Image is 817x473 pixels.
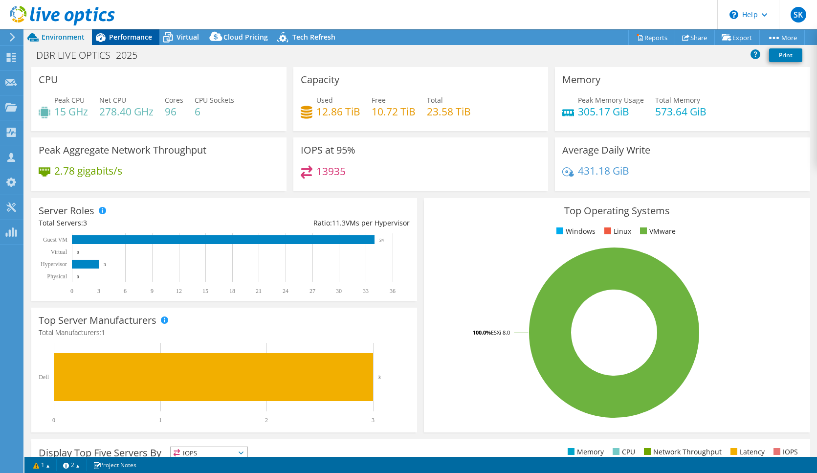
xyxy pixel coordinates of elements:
a: Print [769,48,802,62]
text: 0 [77,274,79,279]
h3: IOPS at 95% [301,145,355,156]
a: 1 [26,459,57,471]
svg: \n [729,10,738,19]
a: Export [714,30,760,45]
span: 11.3 [332,218,346,227]
tspan: 100.0% [473,329,491,336]
span: Tech Refresh [292,32,335,42]
text: 12 [176,288,182,294]
text: 3 [97,288,100,294]
span: Total [427,95,443,105]
a: 2 [56,459,87,471]
text: 6 [124,288,127,294]
text: 24 [283,288,288,294]
h3: Peak Aggregate Network Throughput [39,145,206,156]
li: IOPS [771,447,798,457]
li: Linux [602,226,631,237]
span: Total Memory [655,95,700,105]
text: 30 [336,288,342,294]
h4: 6 [195,106,234,117]
text: 1 [159,417,162,424]
tspan: ESXi 8.0 [491,329,510,336]
h4: 96 [165,106,183,117]
span: IOPS [171,447,247,459]
h4: 15 GHz [54,106,88,117]
text: 0 [52,417,55,424]
h3: Average Daily Write [562,145,650,156]
li: VMware [638,226,676,237]
h3: CPU [39,74,58,85]
text: Dell [39,374,49,381]
text: 0 [77,250,79,255]
text: 18 [229,288,235,294]
div: Ratio: VMs per Hypervisor [224,218,410,228]
span: Net CPU [99,95,126,105]
span: Environment [42,32,85,42]
li: Memory [565,447,604,457]
h3: Top Operating Systems [431,205,802,216]
span: 1 [101,328,105,337]
a: Share [675,30,715,45]
li: CPU [610,447,635,457]
h4: 12.86 TiB [316,106,360,117]
h3: Memory [562,74,600,85]
text: 33 [363,288,369,294]
span: SK [791,7,806,23]
h4: Total Manufacturers: [39,327,410,338]
text: Physical [47,273,67,280]
h4: 305.17 GiB [578,106,644,117]
h4: 431.18 GiB [578,165,629,176]
span: Cores [165,95,183,105]
text: Virtual [51,248,67,255]
span: 3 [83,218,87,227]
text: 9 [151,288,154,294]
text: Hypervisor [41,261,67,268]
text: 3 [104,262,106,267]
text: 36 [390,288,396,294]
a: Reports [628,30,675,45]
div: Total Servers: [39,218,224,228]
li: Windows [554,226,596,237]
a: Project Notes [86,459,143,471]
li: Latency [728,447,765,457]
span: Performance [109,32,152,42]
text: 15 [202,288,208,294]
span: Virtual [177,32,199,42]
h3: Capacity [301,74,339,85]
li: Network Throughput [641,447,722,457]
h4: 2.78 gigabits/s [54,165,122,176]
a: More [759,30,805,45]
text: 3 [378,374,381,380]
h3: Top Server Manufacturers [39,315,156,326]
h4: 10.72 TiB [372,106,416,117]
text: 27 [309,288,315,294]
text: 21 [256,288,262,294]
text: Guest VM [43,236,67,243]
span: Free [372,95,386,105]
text: 2 [265,417,268,424]
span: Used [316,95,333,105]
span: CPU Sockets [195,95,234,105]
h3: Server Roles [39,205,94,216]
span: Cloud Pricing [223,32,268,42]
h4: 278.40 GHz [99,106,154,117]
h4: 13935 [316,166,346,177]
text: 34 [379,238,384,243]
h1: DBR LIVE OPTICS -2025 [32,50,153,61]
span: Peak CPU [54,95,85,105]
span: Peak Memory Usage [578,95,644,105]
text: 3 [372,417,375,424]
text: 0 [70,288,73,294]
h4: 573.64 GiB [655,106,707,117]
h4: 23.58 TiB [427,106,471,117]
